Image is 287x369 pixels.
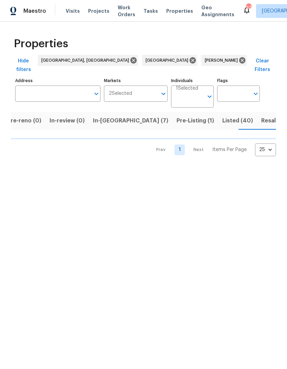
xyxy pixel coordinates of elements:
[11,55,36,76] button: Hide filters
[146,57,191,64] span: [GEOGRAPHIC_DATA]
[174,144,185,155] a: Goto page 1
[93,116,168,126] span: In-[GEOGRAPHIC_DATA] (7)
[142,55,197,66] div: [GEOGRAPHIC_DATA]
[205,92,214,101] button: Open
[177,116,214,126] span: Pre-Listing (1)
[205,57,241,64] span: [PERSON_NAME]
[41,57,132,64] span: [GEOGRAPHIC_DATA], [GEOGRAPHIC_DATA]
[176,86,198,91] span: 1 Selected
[249,55,276,76] button: Clear Filters
[104,79,168,83] label: Markets
[109,91,132,97] span: 2 Selected
[88,8,109,14] span: Projects
[23,8,46,14] span: Maestro
[201,55,247,66] div: [PERSON_NAME]
[246,4,251,11] div: 57
[212,146,247,153] p: Items Per Page
[50,116,85,126] span: In-review (0)
[217,79,260,83] label: Flags
[7,116,41,126] span: Pre-reno (0)
[92,89,101,99] button: Open
[118,4,135,18] span: Work Orders
[255,141,276,159] div: 25
[222,116,253,126] span: Listed (40)
[159,89,168,99] button: Open
[143,9,158,13] span: Tasks
[201,4,234,18] span: Geo Assignments
[252,57,273,74] span: Clear Filters
[251,89,261,99] button: Open
[166,8,193,14] span: Properties
[14,57,33,74] span: Hide filters
[38,55,138,66] div: [GEOGRAPHIC_DATA], [GEOGRAPHIC_DATA]
[14,40,68,47] span: Properties
[15,79,100,83] label: Address
[171,79,214,83] label: Individuals
[66,8,80,14] span: Visits
[150,143,276,156] nav: Pagination Navigation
